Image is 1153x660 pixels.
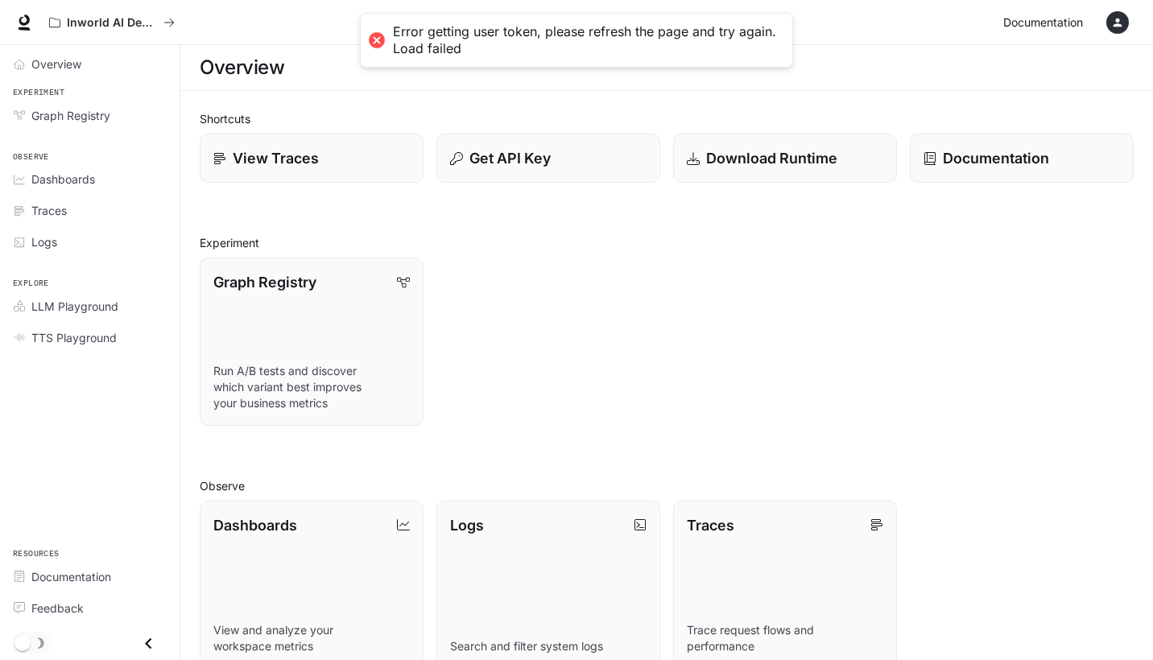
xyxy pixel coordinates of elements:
span: Dark mode toggle [14,633,31,651]
a: Download Runtime [673,134,897,183]
a: Logs [6,228,173,256]
p: Documentation [943,147,1049,169]
span: Feedback [31,600,84,617]
span: Documentation [1003,13,1083,33]
a: Feedback [6,594,173,622]
span: TTS Playground [31,329,117,346]
span: Documentation [31,568,111,585]
a: Graph Registry [6,101,173,130]
h1: Overview [200,52,284,84]
a: Documentation [6,563,173,591]
p: Inworld AI Demos [67,16,157,30]
a: Overview [6,50,173,78]
p: Graph Registry [213,271,316,293]
span: LLM Playground [31,298,118,315]
div: Error getting user token, please refresh the page and try again. Load failed [393,23,776,57]
p: Logs [450,514,484,536]
a: View Traces [200,134,424,183]
h2: Experiment [200,234,1134,251]
h2: Observe [200,477,1134,494]
a: Graph RegistryRun A/B tests and discover which variant best improves your business metrics [200,258,424,426]
p: Get API Key [469,147,551,169]
button: Close drawer [130,627,167,660]
span: Graph Registry [31,107,110,124]
p: View Traces [233,147,319,169]
p: View and analyze your workspace metrics [213,622,410,654]
a: Documentation [910,134,1134,183]
p: Download Runtime [706,147,837,169]
span: Traces [31,202,67,219]
span: Dashboards [31,171,95,188]
a: LLM Playground [6,292,173,320]
p: Run A/B tests and discover which variant best improves your business metrics [213,363,410,411]
button: All workspaces [42,6,182,39]
a: Documentation [997,6,1095,39]
a: Traces [6,196,173,225]
p: Trace request flows and performance [687,622,883,654]
h2: Shortcuts [200,110,1134,127]
p: Traces [687,514,734,536]
a: TTS Playground [6,324,173,352]
p: Search and filter system logs [450,638,647,654]
span: Logs [31,233,57,250]
a: Dashboards [6,165,173,193]
span: Overview [31,56,81,72]
button: Get API Key [436,134,660,183]
p: Dashboards [213,514,297,536]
